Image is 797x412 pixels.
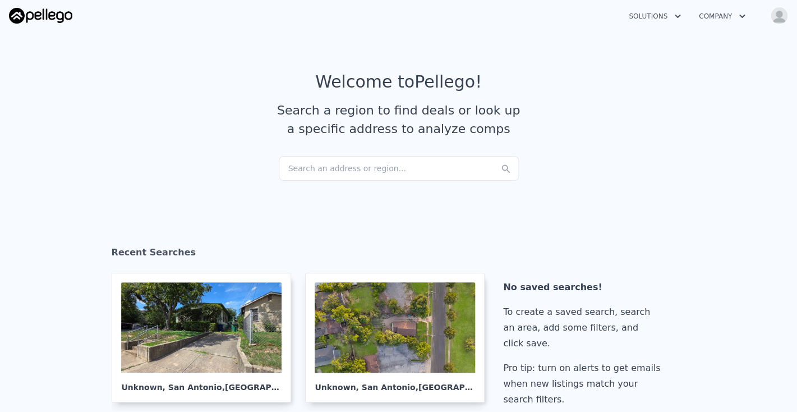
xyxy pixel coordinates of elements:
span: , [GEOGRAPHIC_DATA] 78203 [415,383,540,392]
div: Unknown , San Antonio [315,373,475,393]
div: Welcome to Pellego ! [315,72,482,92]
a: Unknown, San Antonio,[GEOGRAPHIC_DATA] 78203 [305,273,494,402]
div: No saved searches! [503,280,665,295]
div: Unknown , San Antonio [121,373,282,393]
div: Search an address or region... [279,156,519,181]
div: Search a region to find deals or look up a specific address to analyze comps [273,101,524,138]
a: Unknown, San Antonio,[GEOGRAPHIC_DATA] 78210 [112,273,300,402]
img: Pellego [9,8,72,24]
img: avatar [770,7,788,25]
div: Recent Searches [112,237,686,273]
button: Solutions [620,6,690,26]
div: To create a saved search, search an area, add some filters, and click save. [503,304,665,351]
span: , [GEOGRAPHIC_DATA] 78210 [222,383,347,392]
button: Company [690,6,754,26]
div: Pro tip: turn on alerts to get emails when new listings match your search filters. [503,360,665,408]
